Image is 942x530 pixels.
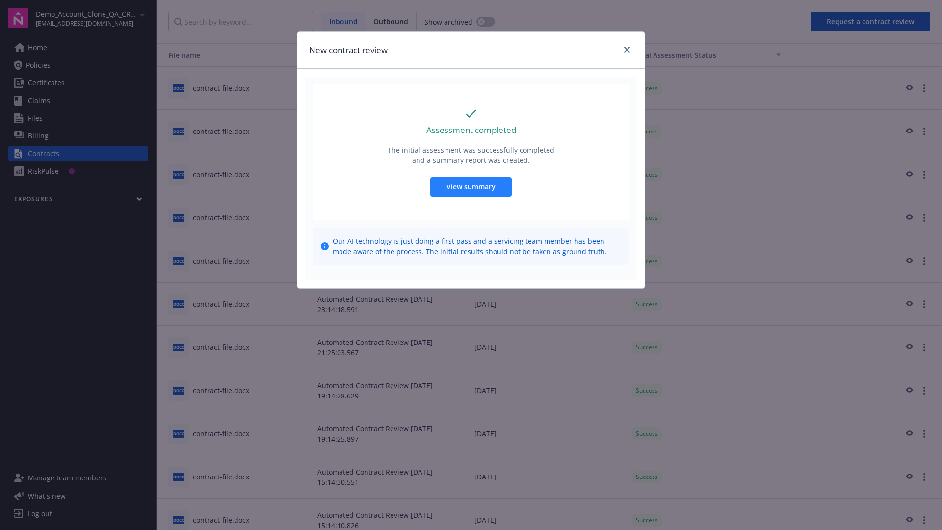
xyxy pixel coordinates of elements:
[309,44,388,56] h1: New contract review
[621,44,633,55] a: close
[430,177,512,197] button: View summary
[426,124,516,136] p: Assessment completed
[387,145,555,165] p: The initial assessment was successfully completed and a summary report was created.
[446,182,496,191] span: View summary
[333,236,621,257] span: Our AI technology is just doing a first pass and a servicing team member has been made aware of t...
